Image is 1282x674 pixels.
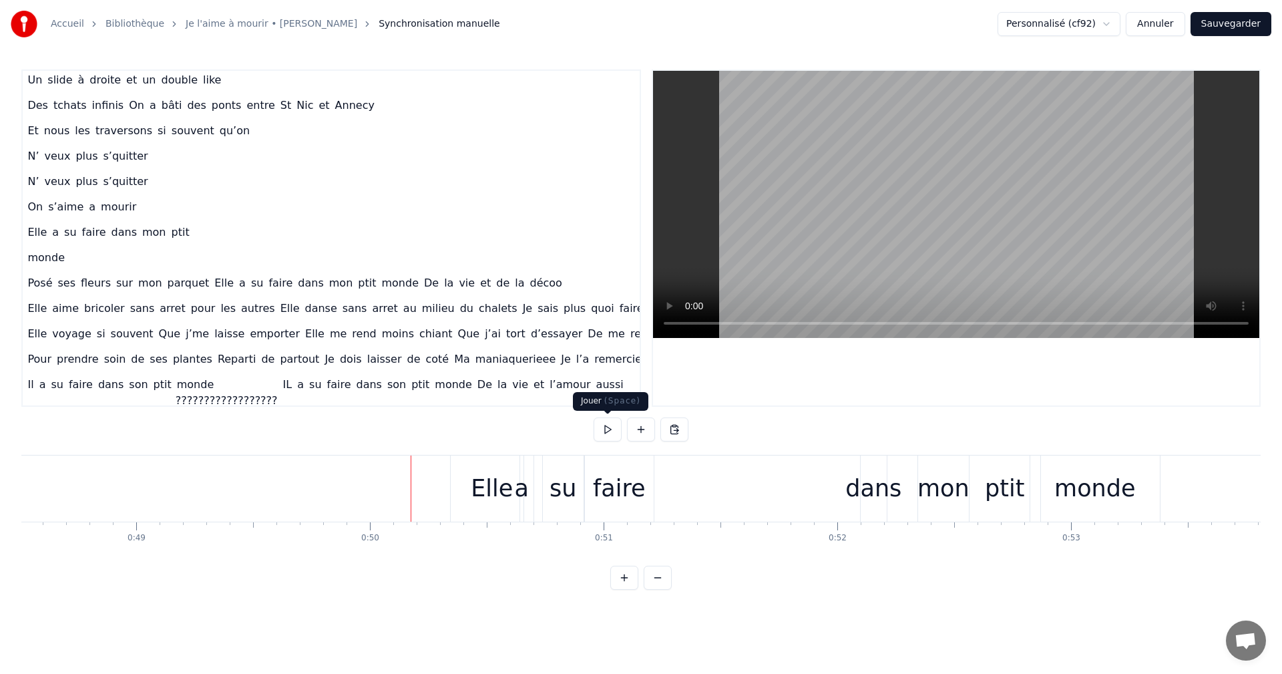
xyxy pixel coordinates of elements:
span: ptit [357,275,377,291]
span: N’ [26,148,40,164]
span: si [95,326,107,341]
a: Je l'aime à mourir • [PERSON_NAME] [186,17,357,31]
span: Un [26,72,43,88]
span: sur [115,275,134,291]
span: s’aime [47,199,85,214]
span: Annecy [334,98,376,113]
img: youka [11,11,37,37]
span: plantes [172,351,214,367]
span: de [260,351,276,367]
button: Annuler [1126,12,1185,36]
span: son [386,377,407,392]
span: plus [562,301,587,316]
span: dans [355,377,383,392]
span: Je [560,351,572,367]
span: quoi [590,301,616,316]
span: la [496,377,508,392]
span: voyage [51,326,93,341]
span: chiant [418,326,454,341]
span: Je [323,351,336,367]
span: des [186,98,207,113]
span: aime [51,301,80,316]
span: de [495,275,511,291]
span: la [443,275,455,291]
span: faire [267,275,294,291]
span: décoo [529,275,564,291]
span: chalets [477,301,519,316]
span: su [308,377,323,392]
span: De [476,377,493,392]
span: emporter [248,326,301,341]
span: vie [457,275,476,291]
span: faire [67,377,94,392]
span: infinis [91,98,126,113]
span: Elle [26,301,48,316]
span: nous [43,123,71,138]
span: l’a [575,351,590,367]
span: au [402,301,418,316]
div: dans [845,471,901,506]
a: Accueil [51,17,84,31]
span: monde [26,250,66,265]
span: remercie [593,351,643,367]
span: milieu [421,301,456,316]
span: j’me [184,326,210,341]
span: fleurs [79,275,112,291]
span: tchats [52,98,88,113]
span: coté [424,351,450,367]
span: IL [282,377,294,392]
span: à [77,72,86,88]
span: soin [103,351,128,367]
span: On [128,98,146,113]
div: 0:53 [1062,533,1080,544]
span: a [87,199,97,214]
span: un [141,72,157,88]
span: Et [26,123,39,138]
nav: breadcrumb [51,17,500,31]
span: et [479,275,492,291]
span: Elle [213,275,235,291]
div: Ouvrir le chat [1226,621,1266,661]
span: Que [457,326,481,341]
span: dans [110,224,138,240]
span: moins [381,326,415,341]
span: St [279,98,292,113]
div: ptit [985,471,1024,506]
span: Ma [453,351,471,367]
span: ptit [410,377,431,392]
span: sais [536,301,560,316]
span: plus [74,148,99,164]
span: aussi [595,377,625,392]
span: like [202,72,222,88]
span: souvent [110,326,155,341]
div: mon [917,471,970,506]
div: Jouer [573,392,648,411]
span: pour [190,301,217,316]
span: traversons [94,123,154,138]
span: a [51,224,60,240]
span: bâti [160,98,184,113]
span: mon [141,224,168,240]
span: tort [505,326,527,341]
div: faire [593,471,646,506]
span: les [219,301,237,316]
div: su [550,471,576,506]
span: a [148,98,158,113]
span: parquet [166,275,211,291]
span: mourir [99,199,138,214]
span: entre [245,98,276,113]
span: et [532,377,546,392]
span: double [160,72,200,88]
span: mon [137,275,164,291]
span: du [459,301,475,316]
span: Des [26,98,49,113]
span: slide [46,72,73,88]
span: Il [26,377,35,392]
span: s’quitter [102,148,150,164]
span: et [125,72,138,88]
span: Elle [26,224,48,240]
span: laisse [213,326,246,341]
span: dois [339,351,363,367]
span: de [130,351,146,367]
span: su [250,275,264,291]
